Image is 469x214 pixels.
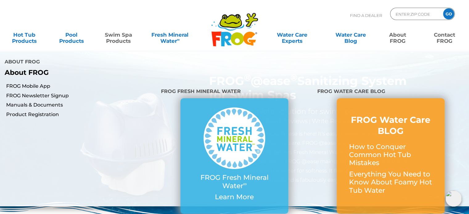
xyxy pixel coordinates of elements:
a: FROG Mobile App [6,83,156,90]
a: Water CareBlog [332,29,369,41]
b: About FROG [5,68,49,77]
input: Zip Code Form [395,10,437,18]
a: AboutFROG [379,29,416,41]
a: ContactFROG [426,29,463,41]
input: GO [443,8,454,19]
h4: FROG Fresh Mineral Water [161,86,308,98]
a: PoolProducts [53,29,89,41]
p: Everything You Need to Know About Foamy Hot Tub Water [349,170,432,195]
a: FROG Water Care BLOG How to Conquer Common Hot Tub Mistakes Everything You Need to Know About Foa... [349,114,432,198]
a: Product Registration [6,111,156,118]
h3: FROG Water Care BLOG [349,114,432,137]
sup: ∞ [177,37,179,42]
sup: ∞ [243,181,247,187]
a: Hot TubProducts [6,29,43,41]
a: Fresh MineralWater∞ [147,29,193,41]
a: FROG Fresh Mineral Water∞ Learn More [193,107,276,204]
a: FROG Newsletter Signup [6,92,156,99]
img: openIcon [446,191,462,207]
a: Water CareExperts [262,29,322,41]
h4: FROG Water Care BLOG [317,86,464,98]
h4: About FROG [5,56,230,69]
a: Swim SpaProducts [100,29,137,41]
a: Manuals & Documents [6,102,156,108]
p: FROG Fresh Mineral Water [193,174,276,190]
p: Find A Dealer [350,8,382,23]
p: How to Conquer Common Hot Tub Mistakes [349,143,432,167]
p: Learn More [193,193,276,201]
